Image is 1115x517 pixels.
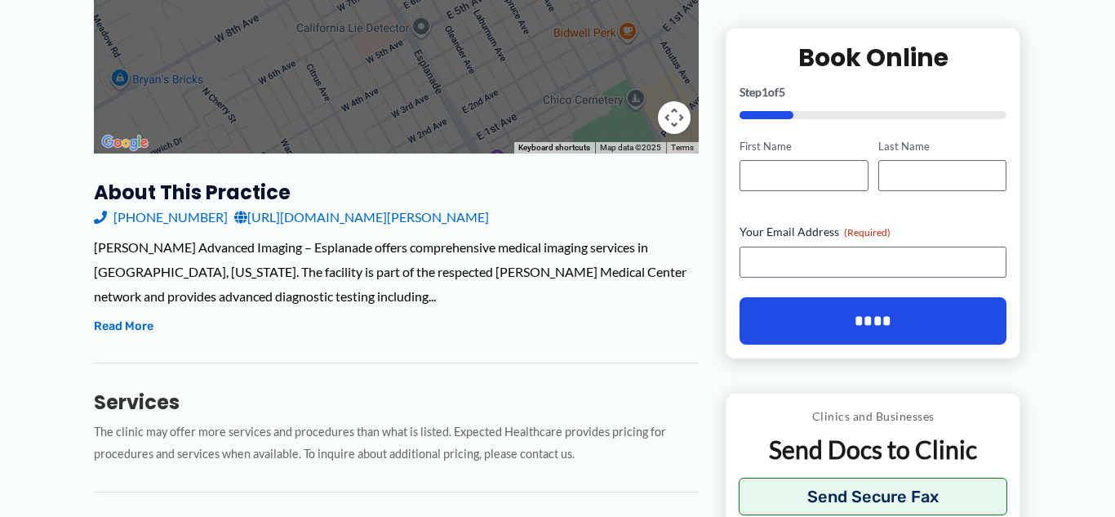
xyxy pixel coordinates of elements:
button: Keyboard shortcuts [518,142,590,154]
button: Map camera controls [658,101,691,134]
label: Your Email Address [740,224,1006,240]
p: Clinics and Businesses [739,406,1007,427]
button: Send Secure Fax [739,478,1007,515]
a: [PHONE_NUMBER] [94,205,228,230]
label: First Name [740,138,868,154]
span: 1 [762,84,768,98]
span: 5 [779,84,785,98]
a: Terms [671,143,694,152]
p: Send Docs to Clinic [739,434,1007,466]
p: Step of [740,86,1006,97]
h3: About this practice [94,180,699,205]
span: (Required) [844,226,891,238]
h2: Book Online [740,41,1006,73]
span: Map data ©2025 [600,143,661,152]
button: Read More [94,317,153,336]
p: The clinic may offer more services and procedures than what is listed. Expected Healthcare provid... [94,421,699,466]
a: [URL][DOMAIN_NAME][PERSON_NAME] [234,205,489,230]
div: [PERSON_NAME] Advanced Imaging – Esplanade offers comprehensive medical imaging services in [GEOG... [94,235,699,308]
h3: Services [94,390,699,415]
label: Last Name [878,138,1006,154]
img: Google [98,132,152,154]
a: Open this area in Google Maps (opens a new window) [98,132,152,154]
